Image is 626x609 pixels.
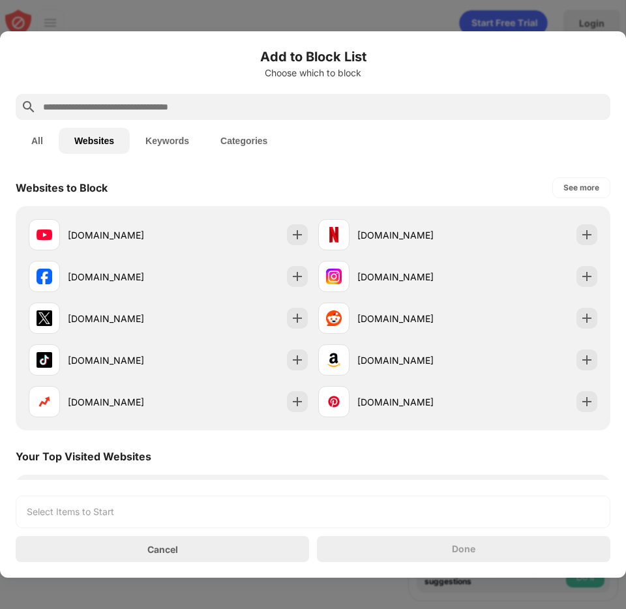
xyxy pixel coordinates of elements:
div: [DOMAIN_NAME] [68,270,168,284]
div: [DOMAIN_NAME] [357,270,458,284]
div: [DOMAIN_NAME] [68,312,168,325]
div: [DOMAIN_NAME] [68,353,168,367]
button: Websites [59,128,130,154]
div: Your Top Visited Websites [16,450,151,463]
div: [DOMAIN_NAME] [357,353,458,367]
img: favicons [326,310,342,326]
div: [DOMAIN_NAME] [357,312,458,325]
img: favicons [326,269,342,284]
img: favicons [326,394,342,409]
div: [DOMAIN_NAME] [357,228,458,242]
div: [DOMAIN_NAME] [68,228,168,242]
img: favicons [37,269,52,284]
div: Cancel [147,544,178,555]
button: All [16,128,59,154]
button: Keywords [130,128,205,154]
img: favicons [326,352,342,368]
div: [DOMAIN_NAME] [357,395,458,409]
div: Websites to Block [16,181,108,194]
img: favicons [326,227,342,243]
img: favicons [37,394,52,409]
button: Categories [205,128,283,154]
div: [DOMAIN_NAME] [68,395,168,409]
img: favicons [37,310,52,326]
img: search.svg [21,99,37,115]
div: Choose which to block [16,68,610,78]
div: Select Items to Start [27,505,114,518]
div: See more [563,181,599,194]
img: favicons [37,227,52,243]
div: Done [452,544,475,554]
img: favicons [37,352,52,368]
h6: Add to Block List [16,47,610,67]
